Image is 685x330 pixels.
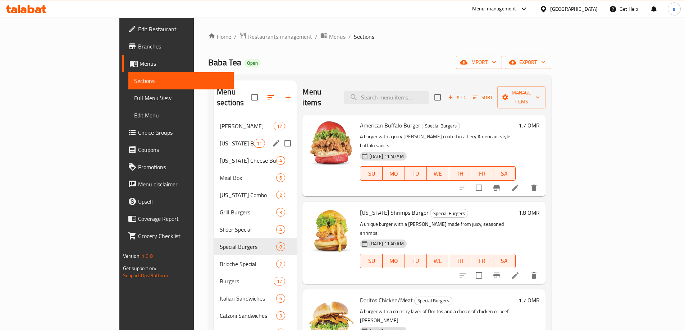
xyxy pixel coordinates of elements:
[383,254,405,268] button: MO
[471,92,494,103] button: Sort
[363,256,380,266] span: SU
[276,294,285,303] div: items
[128,89,234,107] a: Full Menu View
[274,122,285,130] div: items
[244,60,261,66] span: Open
[385,256,402,266] span: MO
[496,168,513,179] span: SA
[122,55,234,72] a: Menus
[302,87,335,108] h2: Menu items
[354,32,374,41] span: Sections
[220,294,276,303] span: Italian Sandwiches
[519,208,540,218] h6: 1.8 OMR
[276,311,285,320] div: items
[220,156,276,165] span: [US_STATE] Cheese Burgers
[214,169,297,186] div: Meal Box6
[214,255,297,273] div: Brioche Special7
[276,156,285,165] div: items
[138,214,228,223] span: Coverage Report
[363,168,380,179] span: SU
[471,166,493,181] button: FR
[493,166,516,181] button: SA
[456,56,502,69] button: import
[276,225,285,234] div: items
[385,168,402,179] span: MO
[138,163,228,171] span: Promotions
[274,278,285,285] span: 17
[360,166,383,181] button: SU
[348,32,351,41] li: /
[138,25,228,33] span: Edit Restaurant
[360,307,515,325] p: A burger with a crunchy layer of Doritos and a choice of chicken or beef [PERSON_NAME].
[366,240,406,247] span: [DATE] 11:40 AM
[427,166,449,181] button: WE
[472,5,516,13] div: Menu-management
[452,168,469,179] span: TH
[220,173,276,182] span: Meal Box
[430,168,446,179] span: WE
[422,122,460,130] div: Special Burgers
[430,90,445,105] span: Select section
[360,295,413,306] span: Doritos Chicken/Meat
[220,191,276,199] span: [US_STATE] Combo
[462,58,496,67] span: import
[123,251,141,261] span: Version:
[315,32,318,41] li: /
[505,56,551,69] button: export
[140,59,228,68] span: Menus
[138,128,228,137] span: Choice Groups
[220,208,276,217] span: Grill Burgers
[248,32,312,41] span: Restaurants management
[220,225,276,234] span: Slider Special
[276,242,285,251] div: items
[468,92,497,103] span: Sort items
[430,209,468,218] div: Special Burgers
[214,117,297,135] div: [PERSON_NAME]17
[344,91,429,104] input: search
[493,254,516,268] button: SA
[277,226,285,233] span: 4
[220,260,276,268] div: Brioche Special
[474,168,490,179] span: FR
[383,166,405,181] button: MO
[308,120,354,166] img: American Buffalo Burger
[214,221,297,238] div: Slider Special4
[329,32,346,41] span: Menus
[122,193,234,210] a: Upsell
[276,208,285,217] div: items
[128,107,234,124] a: Edit Menu
[122,176,234,193] a: Menu disclaimer
[360,132,515,150] p: A burger with a juicy [PERSON_NAME] coated in a fiery American-style buffalo sauce.
[276,191,285,199] div: items
[279,89,297,106] button: Add section
[134,94,228,102] span: Full Menu View
[277,243,285,250] span: 8
[471,268,487,283] span: Select to update
[519,120,540,130] h6: 1.7 OMR
[449,254,471,268] button: TH
[138,180,228,189] span: Menu disclaimer
[360,120,420,131] span: American Buffalo Burger
[274,277,285,285] div: items
[277,261,285,268] span: 7
[445,92,468,103] span: Add item
[142,251,153,261] span: 1.0.0
[488,179,505,196] button: Branch-specific-item
[122,158,234,176] a: Promotions
[123,264,156,273] span: Get support on:
[138,42,228,51] span: Branches
[447,93,466,102] span: Add
[217,87,251,108] h2: Menu sections
[220,122,274,130] div: Baba Shawarma
[122,141,234,158] a: Coupons
[471,254,493,268] button: FR
[134,76,228,85] span: Sections
[247,90,262,105] span: Select all sections
[128,72,234,89] a: Sections
[138,232,228,240] span: Grocery Checklist
[254,139,265,148] div: items
[214,186,297,204] div: [US_STATE] Combo2
[474,256,490,266] span: FR
[277,312,285,319] span: 3
[214,135,297,152] div: [US_STATE] Burgers11edit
